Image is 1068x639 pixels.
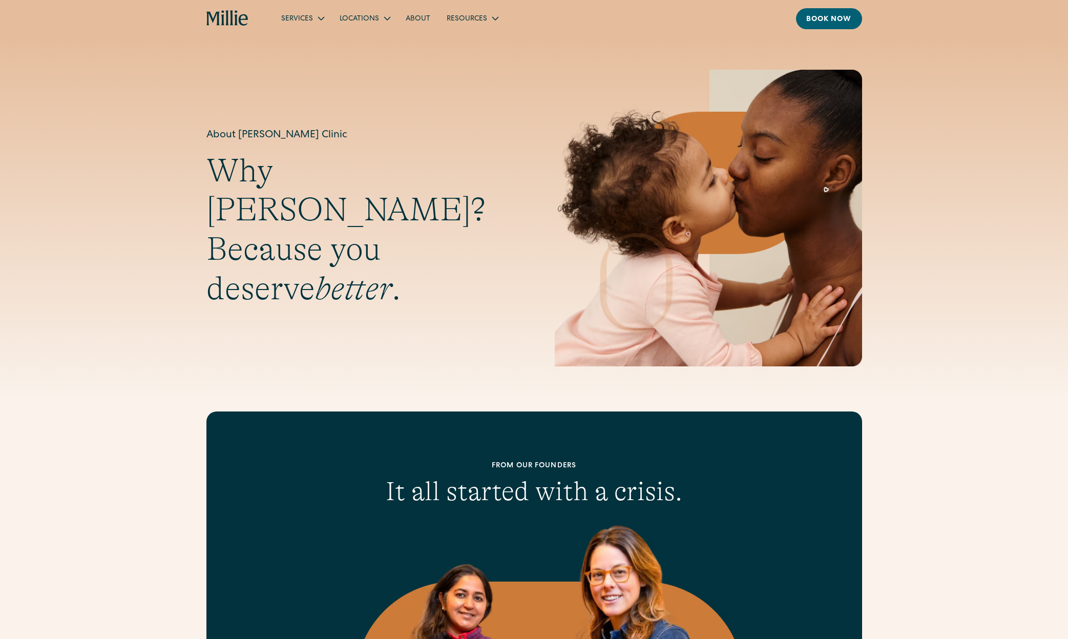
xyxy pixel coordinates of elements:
h1: About [PERSON_NAME] Clinic [206,128,514,143]
div: Locations [340,14,379,25]
a: home [206,10,249,27]
a: Book now [796,8,862,29]
em: better [315,270,392,307]
div: From our founders [272,461,797,471]
div: Services [273,10,331,27]
img: Mother and baby sharing a kiss, highlighting the emotional bond and nurturing care at the heart o... [555,70,862,366]
div: Resources [438,10,506,27]
div: Book now [806,14,852,25]
a: About [397,10,438,27]
div: Resources [447,14,487,25]
h2: Why [PERSON_NAME]? Because you deserve . [206,151,514,308]
div: Locations [331,10,397,27]
h2: It all started with a crisis. [272,476,797,507]
div: Services [281,14,313,25]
